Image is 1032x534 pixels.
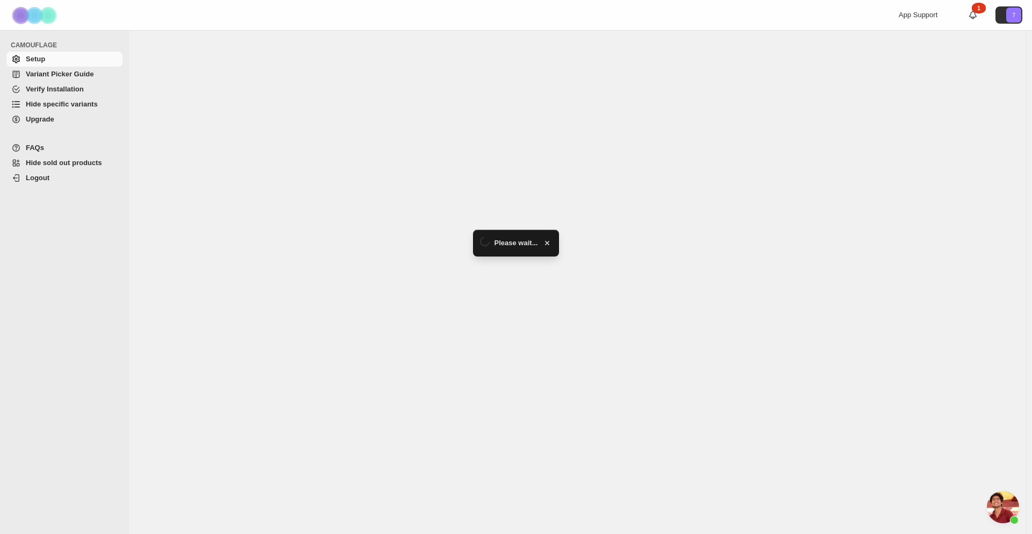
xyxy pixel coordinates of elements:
[494,238,538,248] span: Please wait...
[6,82,123,97] a: Verify Installation
[26,159,102,167] span: Hide sold out products
[11,41,124,49] span: CAMOUFLAGE
[9,1,62,30] img: Camouflage
[26,70,94,78] span: Variant Picker Guide
[899,11,937,19] span: App Support
[1012,12,1015,18] text: 7
[1006,8,1021,23] span: Avatar with initials 7
[6,67,123,82] a: Variant Picker Guide
[26,115,54,123] span: Upgrade
[6,112,123,127] a: Upgrade
[6,170,123,186] a: Logout
[26,144,44,152] span: FAQs
[995,6,1022,24] button: Avatar with initials 7
[972,3,986,13] div: 1
[6,97,123,112] a: Hide specific variants
[987,491,1019,523] div: Chat öffnen
[26,55,45,63] span: Setup
[967,10,978,20] a: 1
[6,155,123,170] a: Hide sold out products
[26,85,84,93] span: Verify Installation
[26,100,98,108] span: Hide specific variants
[26,174,49,182] span: Logout
[6,140,123,155] a: FAQs
[6,52,123,67] a: Setup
